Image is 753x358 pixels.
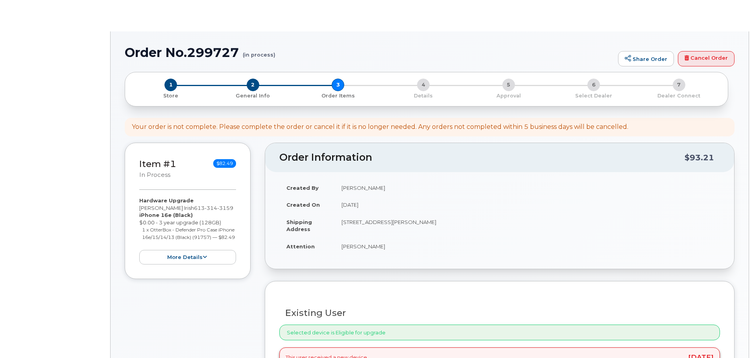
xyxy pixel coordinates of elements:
[678,51,735,67] a: Cancel Order
[685,150,714,165] div: $93.21
[164,79,177,91] span: 1
[334,238,720,255] td: [PERSON_NAME]
[132,123,628,132] div: Your order is not complete. Please complete the order or cancel it if it is no longer needed. Any...
[217,205,233,211] span: 3159
[279,152,685,163] h2: Order Information
[618,51,674,67] a: Share Order
[139,197,194,204] strong: Hardware Upgrade
[286,243,315,250] strong: Attention
[135,92,207,99] p: Store
[210,91,296,99] a: 2 General Info
[139,158,176,169] a: Item #1
[131,91,210,99] a: 1 Store
[139,171,170,178] small: in process
[142,227,235,240] small: 1 x OtterBox - Defender Pro Case iPhone 16e/15/14/13 (Black) (91757) — $82.49
[243,46,275,58] small: (in process)
[286,202,320,208] strong: Created On
[286,219,312,233] strong: Shipping Address
[194,205,233,211] span: 613
[286,185,319,191] strong: Created By
[205,205,217,211] span: 314
[334,196,720,213] td: [DATE]
[213,159,236,168] span: $82.49
[125,46,614,59] h1: Order No.299727
[214,92,293,99] p: General Info
[334,213,720,238] td: [STREET_ADDRESS][PERSON_NAME]
[285,308,714,318] h3: Existing User
[247,79,259,91] span: 2
[334,179,720,196] td: [PERSON_NAME]
[279,325,720,341] div: Selected device is Eligible for upgrade
[139,250,236,264] button: more details
[139,212,193,218] strong: iPhone 16e (Black)
[139,197,236,264] div: [PERSON_NAME] Irish $0.00 - 3 year upgrade (128GB)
